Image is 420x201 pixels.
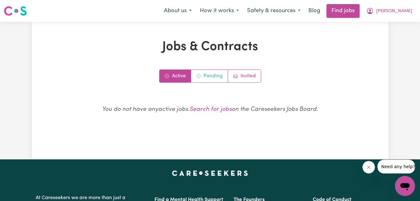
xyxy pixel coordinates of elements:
[362,161,375,173] iframe: Close message
[326,4,360,18] a: Find jobs
[172,171,248,176] a: Careseekers home page
[191,70,228,82] a: Contracts pending review
[4,5,27,17] img: Careseekers logo
[305,4,324,18] a: Blog
[376,8,412,15] span: [PERSON_NAME]
[228,70,261,82] a: Job invitations
[102,106,318,112] em: You do not have any active jobs . on the Careseekers Jobs Board.
[243,4,305,18] button: Safety & resources
[377,160,415,173] iframe: Message from company
[4,4,38,9] span: Need any help?
[160,4,196,18] button: About us
[395,176,415,196] iframe: Button to launch messaging window
[190,106,232,112] a: Search for jobs
[196,4,243,18] button: How it works
[65,39,355,54] h1: Jobs & Contracts
[362,4,416,18] button: My Account
[4,4,27,18] a: Careseekers logo
[159,70,191,82] a: Active jobs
